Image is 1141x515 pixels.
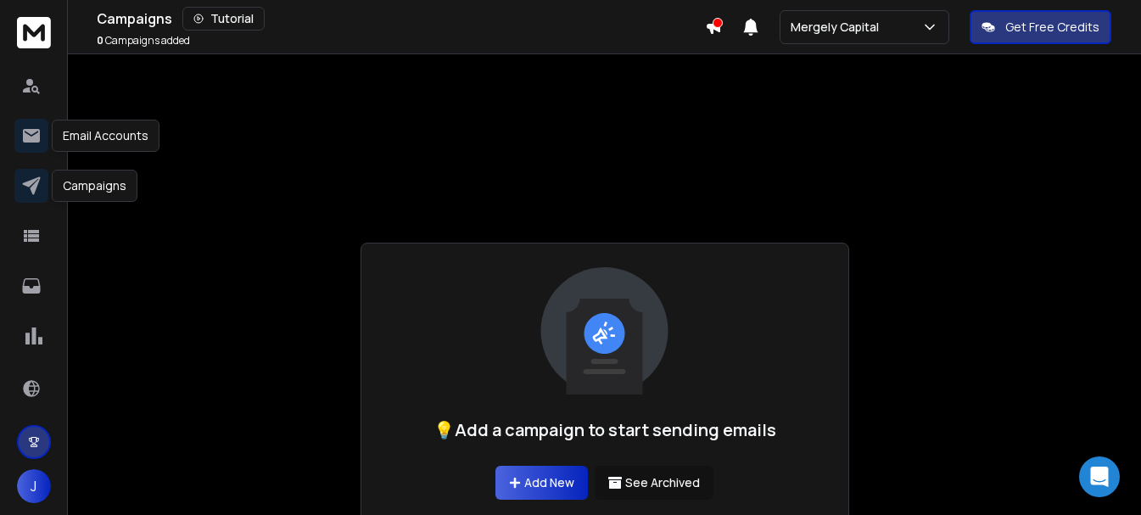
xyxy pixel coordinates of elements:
button: J [17,469,51,503]
p: Get Free Credits [1005,19,1099,36]
h1: 💡Add a campaign to start sending emails [433,418,776,442]
button: Get Free Credits [970,10,1111,44]
a: Add New [495,466,588,500]
p: Campaigns added [97,34,190,48]
div: Campaigns [97,7,705,31]
div: Email Accounts [52,120,159,152]
button: See Archived [595,466,713,500]
span: 0 [97,33,103,48]
div: Campaigns [52,170,137,202]
div: Open Intercom Messenger [1079,456,1120,497]
p: Mergely Capital [791,19,886,36]
button: Tutorial [182,7,265,31]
